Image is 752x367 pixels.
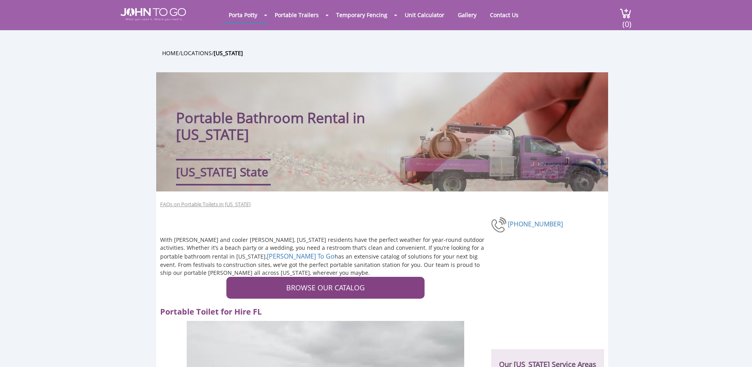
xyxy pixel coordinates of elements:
[269,7,325,23] a: Portable Trailers
[508,219,563,228] a: [PHONE_NUMBER]
[160,303,478,317] h2: Portable Toilet for Hire FL
[399,7,450,23] a: Unit Calculator
[226,277,425,299] a: BROWSE OUR CATALOG
[491,216,508,234] img: phone-number
[160,236,484,251] span: With [PERSON_NAME] and cooler [PERSON_NAME], [US_STATE] residents have the perfect weather for ye...
[390,118,604,191] img: Truck
[622,12,631,29] span: (0)
[160,244,484,260] span: If you’re looking for a portable bathroom rental in [US_STATE],
[121,8,186,21] img: JOHN to go
[160,201,251,208] a: FAQs on Portable Toilets in [US_STATE]
[160,253,480,276] span: has an extensive catalog of solutions for your next big event. From festivals to construction sit...
[452,7,482,23] a: Gallery
[176,88,432,143] h1: Portable Bathroom Rental in [US_STATE]
[176,159,271,185] div: [US_STATE] State
[223,7,263,23] a: Porta Potty
[214,49,243,57] a: [US_STATE]
[162,49,179,57] a: Home
[620,8,631,19] img: cart a
[330,7,393,23] a: Temporary Fencing
[162,48,614,58] ul: / /
[181,49,212,57] a: Locations
[484,7,524,23] a: Contact Us
[267,252,335,261] a: [PERSON_NAME] To Go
